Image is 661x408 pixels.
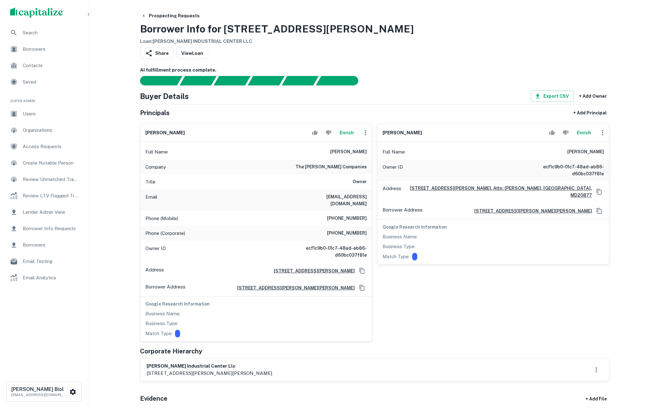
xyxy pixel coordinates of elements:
[23,143,79,150] span: Access Requests
[145,266,164,276] p: Address
[5,74,83,90] a: Saved
[5,237,83,253] a: Borrowers
[5,25,83,40] a: Search
[5,221,83,236] a: Borrower Info Requests
[140,347,202,356] h5: Corporate Hierarchy
[5,172,83,187] a: Review Unmatched Transactions
[10,8,63,18] img: capitalize-logo.png
[145,163,166,171] p: Company
[145,283,185,293] p: Borrower Address
[23,45,79,53] span: Borrowers
[140,67,609,74] h6: AI fulfillment process complete.
[23,225,79,232] span: Borrower Info Requests
[383,243,415,250] p: Business Type:
[132,76,180,85] div: Sending borrower request to AI...
[23,29,79,37] span: Search
[145,215,178,222] p: Phone (Mobile)
[5,254,83,269] a: Email Testing
[140,90,189,102] h4: Buyer Details
[357,283,367,293] button: Copy Address
[140,394,167,403] h5: Evidence
[5,91,83,106] li: Super Admin
[23,241,79,249] span: Borrowers
[291,193,367,207] h6: [EMAIL_ADDRESS][DOMAIN_NAME]
[383,233,418,241] p: Business Name:
[5,139,83,154] div: Access Requests
[383,224,604,230] h6: Google Research Information
[147,370,272,377] p: [STREET_ADDRESS][PERSON_NAME][PERSON_NAME]
[330,148,367,156] h6: [PERSON_NAME]
[528,163,604,177] h6: ecf1c9b0-01c7-48ad-ab86-d60bc037f81e
[574,126,594,139] button: Enrich
[248,76,284,85] div: Principals found, AI now looking for contact information...
[383,148,405,156] p: Full Name
[353,178,367,186] h6: Owner
[139,10,202,21] button: Prospecting Requests
[145,330,173,337] p: Match Type:
[336,126,357,139] button: Enrich
[576,90,609,102] button: + Add Owner
[23,159,79,167] span: Create Notable Person
[145,320,178,327] p: Business Type:
[145,193,157,207] p: Email
[469,207,592,214] a: [STREET_ADDRESS][PERSON_NAME][PERSON_NAME]
[594,187,604,196] button: Copy Address
[232,284,355,291] a: [STREET_ADDRESS][PERSON_NAME][PERSON_NAME]
[5,123,83,138] a: Organizations
[23,192,79,200] span: Review LTV Flagged Transactions
[140,21,414,37] h3: Borrower Info for [STREET_ADDRESS][PERSON_NAME]
[23,274,79,282] span: Email Analytics
[291,245,367,259] h6: ecf1c9b0-01c7-48ad-ab86-d60bc037f81e
[145,148,168,156] p: Full Name
[323,126,334,139] button: Reject
[547,126,558,139] button: Accept
[5,58,83,73] a: Contacts
[282,76,319,85] div: Principals found, still searching for contact information. This may take time...
[383,206,423,216] p: Borrower Address
[560,126,571,139] button: Reject
[404,185,592,199] h6: [STREET_ADDRESS][PERSON_NAME], Attn: [PERSON_NAME], [GEOGRAPHIC_DATA], MD20877
[629,358,661,388] div: Chat Widget
[23,176,79,183] span: Review Unmatched Transactions
[179,76,216,85] div: Your request is received and processing...
[5,188,83,203] div: Review LTV Flagged Transactions
[6,382,82,402] button: [PERSON_NAME] Biol[EMAIL_ADDRESS][DOMAIN_NAME]
[5,270,83,285] a: Email Analytics
[23,78,79,86] span: Saved
[145,300,367,307] h6: Google Research Information
[214,76,250,85] div: Documents found, AI parsing details...
[594,206,604,216] button: Copy Address
[5,42,83,57] a: Borrowers
[269,267,355,274] a: [STREET_ADDRESS][PERSON_NAME]
[383,163,403,177] p: Owner ID
[357,266,367,276] button: Copy Address
[11,392,68,398] p: [EMAIL_ADDRESS][DOMAIN_NAME]
[383,129,422,137] h6: [PERSON_NAME]
[23,208,79,216] span: Lender Admin View
[5,155,83,171] a: Create Notable Person
[176,48,208,59] a: ViewLoan
[23,110,79,118] span: Users
[145,245,166,259] p: Owner ID
[23,126,79,134] span: Organizations
[309,126,320,139] button: Accept
[140,38,414,45] h6: Loan : [PERSON_NAME] INDUSTRIAL CENTER LLC
[567,148,604,156] h6: [PERSON_NAME]
[316,76,366,85] div: AI fulfillment process complete.
[147,363,272,370] h6: [PERSON_NAME] industrial center llc
[5,106,83,121] a: Users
